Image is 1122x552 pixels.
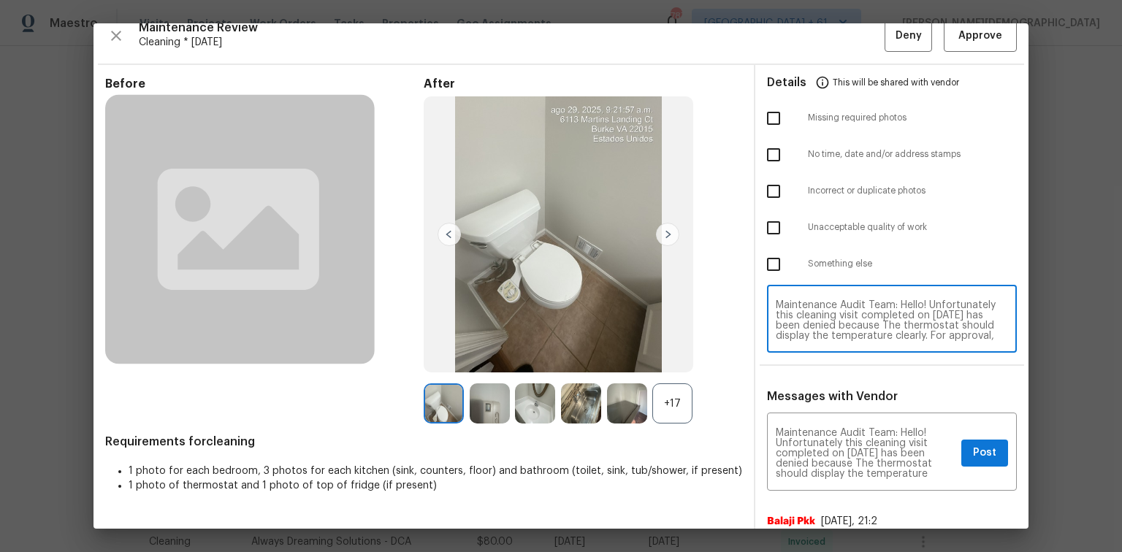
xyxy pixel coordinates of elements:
[767,514,815,529] span: Balaji Pkk
[944,20,1017,52] button: Approve
[767,391,898,402] span: Messages with Vendor
[105,77,424,91] span: Before
[129,464,742,478] li: 1 photo for each bedroom, 3 photos for each kitchen (sink, counters, floor) and bathroom (toilet,...
[652,383,692,423] div: +17
[438,223,461,246] img: left-chevron-button-url
[776,428,955,479] textarea: Maintenance Audit Team: Hello! Unfortunately this cleaning visit completed on [DATE] has been den...
[808,185,1017,197] span: Incorrect or duplicate photos
[129,478,742,493] li: 1 photo of thermostat and 1 photo of top of fridge (if present)
[776,300,1008,341] textarea: Maintenance Audit Team: Hello! Unfortunately this cleaning visit completed on [DATE] has been den...
[755,100,1028,137] div: Missing required photos
[973,444,996,462] span: Post
[424,77,742,91] span: After
[808,112,1017,124] span: Missing required photos
[105,434,742,449] span: Requirements for cleaning
[808,258,1017,270] span: Something else
[885,20,932,52] button: Deny
[139,20,885,35] span: Maintenance Review
[139,35,885,50] span: Cleaning * [DATE]
[961,440,1008,467] button: Post
[755,210,1028,246] div: Unacceptable quality of work
[808,148,1017,161] span: No time, date and/or address stamps
[755,246,1028,283] div: Something else
[821,516,877,526] span: [DATE], 21:2
[808,221,1017,234] span: Unacceptable quality of work
[833,65,959,100] span: This will be shared with vendor
[656,223,679,246] img: right-chevron-button-url
[896,27,922,45] span: Deny
[755,137,1028,173] div: No time, date and/or address stamps
[767,65,806,100] span: Details
[755,173,1028,210] div: Incorrect or duplicate photos
[958,27,1002,45] span: Approve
